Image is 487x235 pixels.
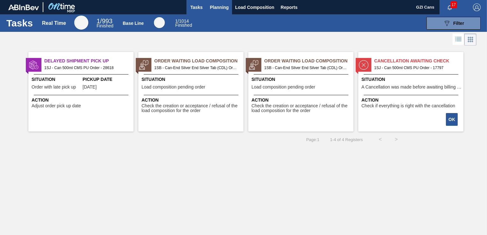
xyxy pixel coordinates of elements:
span: Situation [142,76,242,83]
div: Base Line [123,21,144,26]
span: Situation [251,76,352,83]
span: 1SJ - Can 500ml CMS PU Order - 28618 [44,64,128,71]
span: Order Waiting Load Composition [154,58,243,64]
img: status [359,60,368,70]
div: Base Line [154,17,165,28]
span: 1 [97,18,100,25]
span: Load Composition [235,4,274,11]
div: Real Time [42,20,66,26]
span: Delayed Shipment Pick Up [44,58,134,64]
span: Tasks [190,4,204,11]
span: / 993 [97,18,113,25]
span: Situation [32,76,81,83]
div: Card Vision [464,33,476,46]
span: Check if everything is right with the cancellation [361,103,455,108]
img: status [139,60,149,70]
span: Page : 1 [306,137,319,142]
button: > [388,132,404,147]
span: Filter [453,21,464,26]
span: Check the creation or acceptance / refusal of the load composition for the order [142,103,242,113]
span: Pickup Date [83,76,132,83]
span: 1 - 4 of 4 Registers [329,137,363,142]
button: Filter [426,17,481,30]
img: Logout [473,4,481,11]
div: Real Time [97,18,113,28]
span: Finished [175,23,192,28]
span: Action [361,97,462,103]
span: Adjust order pick up date [32,103,81,108]
span: Finished [97,23,113,28]
span: Situation [361,76,462,83]
div: Complete task: 2190185 [447,112,458,126]
span: Cancellation Awaiting Check [374,58,463,64]
span: / 1014 [175,18,189,24]
span: Order with late pick up [32,85,76,89]
span: A Cancellation was made before awaiting billing stage [361,85,462,89]
div: Real Time [74,16,88,30]
span: Check the creation or acceptance / refusal of the load composition for the order [251,103,352,113]
span: Planning [210,4,229,11]
button: OK [446,113,458,126]
span: 1SJ - Can 500ml CMS PU Order - 17797 [374,64,458,71]
span: Action [251,97,352,103]
img: status [29,60,39,70]
span: 17 [450,1,457,8]
span: Load composition pending order [251,85,315,89]
span: Reports [281,4,298,11]
span: 1SB - Can-End Silver End Silver Tab (CDL) Order - 30807 [264,64,348,71]
span: 1 [175,18,178,24]
span: Order Waiting Load Composition [264,58,353,64]
img: status [249,60,258,70]
button: < [372,132,388,147]
div: List Vision [453,33,464,46]
button: Notifications [440,3,460,12]
span: Action [32,97,132,103]
span: Load composition pending order [142,85,205,89]
span: 1SB - Can-End Silver End Silver Tab (CDL) Order - 30806 [154,64,238,71]
span: 05/23/2025 [83,85,97,89]
img: TNhmsLtSVTkK8tSr43FrP2fwEKptu5GPRR3wAAAABJRU5ErkJggg== [8,4,39,10]
div: Base Line [175,19,192,27]
span: Action [142,97,242,103]
h1: Tasks [6,19,33,27]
